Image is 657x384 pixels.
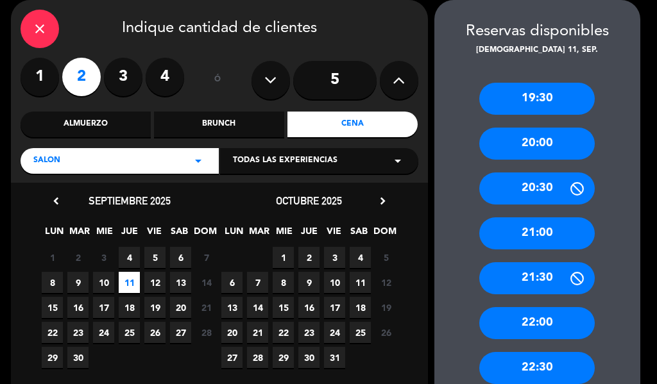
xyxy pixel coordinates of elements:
[221,347,243,368] span: 27
[479,352,595,384] div: 22:30
[67,247,89,268] span: 2
[42,247,63,268] span: 1
[273,322,294,343] span: 22
[276,194,342,207] span: octubre 2025
[196,322,217,343] span: 28
[287,112,418,137] div: Cena
[42,347,63,368] span: 29
[194,224,215,245] span: DOM
[94,224,115,245] span: MIE
[350,322,371,343] span: 25
[144,224,165,245] span: VIE
[479,128,595,160] div: 20:00
[373,224,395,245] span: DOM
[104,58,142,96] label: 3
[93,297,114,318] span: 17
[350,297,371,318] span: 18
[479,307,595,339] div: 22:00
[93,322,114,343] span: 24
[298,297,320,318] span: 16
[49,194,63,208] i: chevron_left
[169,224,190,245] span: SAB
[144,322,166,343] span: 26
[146,58,184,96] label: 4
[298,224,320,245] span: JUE
[434,44,640,57] div: [DEMOGRAPHIC_DATA] 11, sep.
[247,297,268,318] span: 14
[375,247,397,268] span: 5
[298,272,320,293] span: 9
[324,247,345,268] span: 3
[247,322,268,343] span: 21
[21,10,418,48] div: Indique cantidad de clientes
[273,224,294,245] span: MIE
[233,154,337,167] span: Todas las experiencias
[197,58,239,103] div: ó
[479,83,595,115] div: 19:30
[247,272,268,293] span: 7
[119,224,140,245] span: JUE
[324,297,345,318] span: 17
[44,224,65,245] span: LUN
[479,262,595,294] div: 21:30
[247,347,268,368] span: 28
[119,322,140,343] span: 25
[196,247,217,268] span: 7
[248,224,269,245] span: MAR
[89,194,171,207] span: septiembre 2025
[170,272,191,293] span: 13
[479,217,595,249] div: 21:00
[170,297,191,318] span: 20
[323,224,345,245] span: VIE
[21,58,59,96] label: 1
[119,272,140,293] span: 11
[67,347,89,368] span: 30
[170,247,191,268] span: 6
[170,322,191,343] span: 27
[273,297,294,318] span: 15
[375,322,397,343] span: 26
[32,21,47,37] i: close
[221,297,243,318] span: 13
[273,347,294,368] span: 29
[191,153,206,169] i: arrow_drop_down
[324,322,345,343] span: 24
[273,272,294,293] span: 8
[119,297,140,318] span: 18
[298,247,320,268] span: 2
[273,247,294,268] span: 1
[221,272,243,293] span: 6
[42,297,63,318] span: 15
[21,112,151,137] div: Almuerzo
[350,272,371,293] span: 11
[119,247,140,268] span: 4
[376,194,389,208] i: chevron_right
[69,224,90,245] span: MAR
[42,322,63,343] span: 22
[93,247,114,268] span: 3
[375,272,397,293] span: 12
[324,272,345,293] span: 10
[221,322,243,343] span: 20
[196,297,217,318] span: 21
[62,58,101,96] label: 2
[298,347,320,368] span: 30
[144,272,166,293] span: 12
[390,153,405,169] i: arrow_drop_down
[144,247,166,268] span: 5
[67,297,89,318] span: 16
[479,172,595,205] div: 20:30
[348,224,370,245] span: SAB
[33,154,60,167] span: SALON
[67,272,89,293] span: 9
[434,19,640,44] div: Reservas disponibles
[223,224,244,245] span: LUN
[350,247,371,268] span: 4
[42,272,63,293] span: 8
[154,112,284,137] div: Brunch
[298,322,320,343] span: 23
[144,297,166,318] span: 19
[196,272,217,293] span: 14
[93,272,114,293] span: 10
[67,322,89,343] span: 23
